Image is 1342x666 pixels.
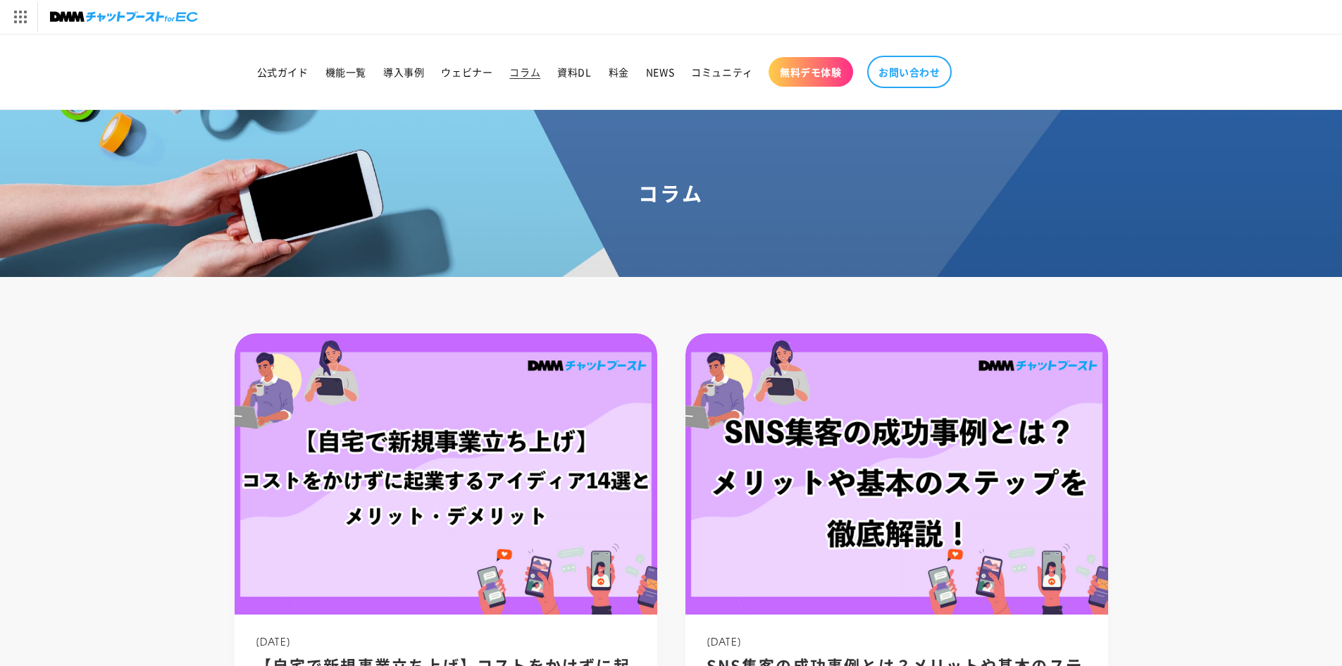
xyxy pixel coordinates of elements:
img: 自宅で新規事業を立ち上げるアイディアとポイントを徹底解説 [235,333,657,615]
span: [DATE] [256,634,292,648]
span: 機能一覧 [325,66,366,78]
span: コミュニティ [691,66,753,78]
span: 資料DL [557,66,591,78]
a: お問い合わせ [867,56,952,88]
span: [DATE] [707,634,743,648]
h1: コラム [17,180,1325,206]
span: 無料デモ体験 [780,66,842,78]
a: ウェビナー [433,57,501,87]
a: 料金 [600,57,638,87]
a: 資料DL [549,57,599,87]
span: コラム [509,66,540,78]
a: NEWS [638,57,683,87]
img: SNSの集客事例 [685,333,1108,615]
span: ウェビナー [441,66,492,78]
a: 無料デモ体験 [769,57,853,87]
img: サービス [2,2,37,32]
span: NEWS [646,66,674,78]
span: 公式ガイド [257,66,309,78]
a: 公式ガイド [249,57,317,87]
a: 導入事例 [375,57,433,87]
a: コラム [501,57,549,87]
a: コミュニティ [683,57,762,87]
span: 料金 [609,66,629,78]
a: 機能一覧 [317,57,375,87]
img: チャットブーストforEC [50,7,198,27]
span: 導入事例 [383,66,424,78]
span: お問い合わせ [878,66,940,78]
